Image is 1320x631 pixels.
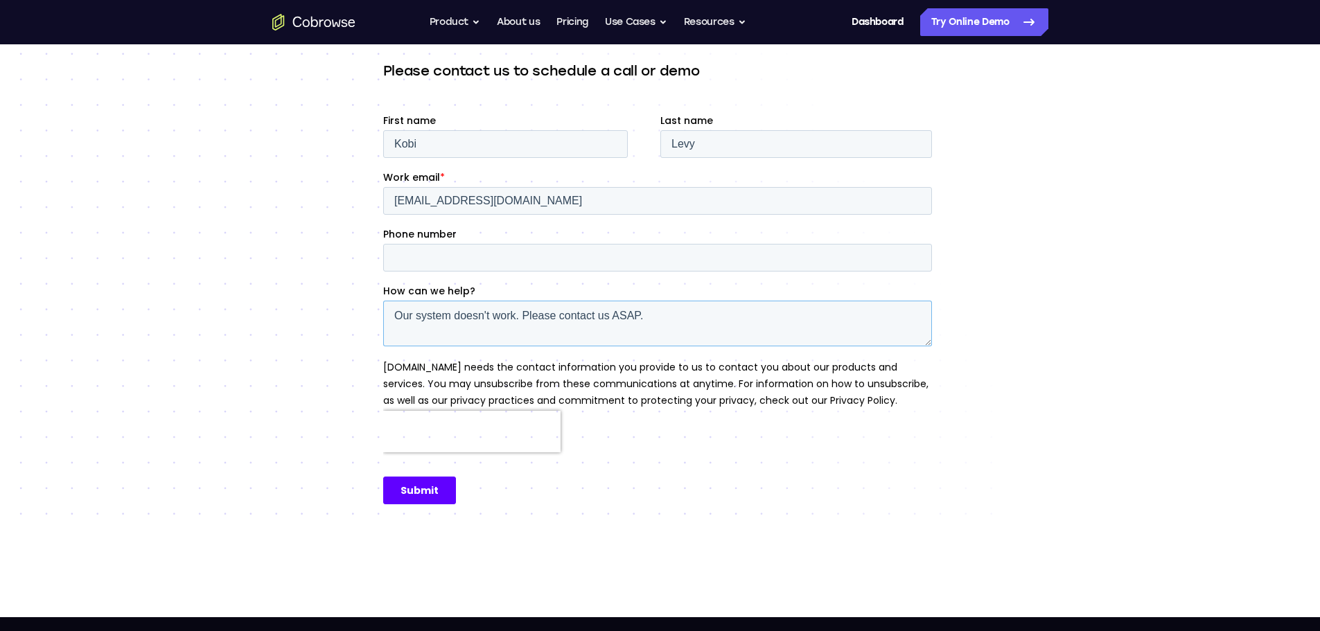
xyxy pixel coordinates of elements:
p: Please contact us to schedule a call or demo [383,61,938,80]
a: Go to the home page [272,14,355,30]
button: Product [430,8,481,36]
a: Try Online Demo [920,8,1048,36]
button: Use Cases [605,8,667,36]
a: About us [497,8,540,36]
iframe: Form 0 [383,114,938,528]
a: Pricing [556,8,588,36]
button: Resources [684,8,746,36]
a: Dashboard [852,8,904,36]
